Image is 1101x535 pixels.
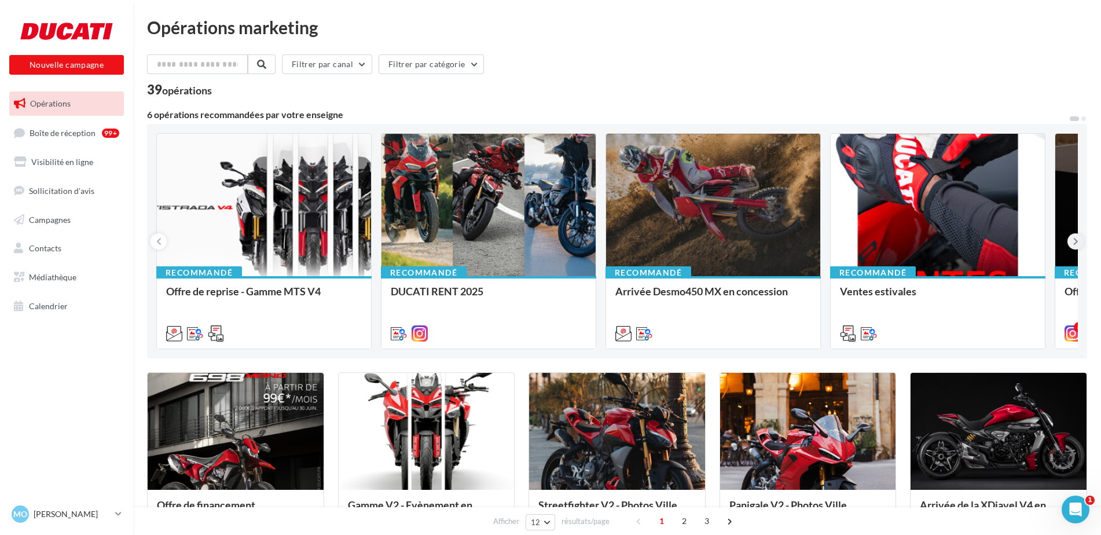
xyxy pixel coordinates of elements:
[526,514,555,530] button: 12
[9,503,124,525] a: Mo [PERSON_NAME]
[29,272,76,282] span: Médiathèque
[7,294,126,318] a: Calendrier
[729,499,847,511] span: Panigale V2 - Photos Ville
[166,285,321,298] span: Offre de reprise - Gamme MTS V4
[698,512,716,530] span: 3
[605,266,691,279] div: Recommandé
[156,266,242,279] div: Recommandé
[7,265,126,290] a: Médiathèque
[31,157,93,167] span: Visibilité en ligne
[830,266,916,279] div: Recommandé
[34,508,111,520] p: [PERSON_NAME]
[1062,496,1089,523] iframe: Intercom live chat
[493,516,519,527] span: Afficher
[920,499,1046,523] span: Arrivée de la XDiavel V4 en conces...
[675,512,693,530] span: 2
[29,301,68,311] span: Calendrier
[30,127,96,137] span: Boîte de réception
[615,285,788,298] span: Arrivée Desmo450 MX en concession
[561,516,610,527] span: résultats/page
[7,208,126,232] a: Campagnes
[282,54,372,74] button: Filtrer par canal
[29,243,61,253] span: Contacts
[102,129,119,138] div: 99+
[147,83,212,96] div: 39
[652,512,671,530] span: 1
[840,285,916,298] span: Ventes estivales
[7,120,126,145] a: Boîte de réception99+
[162,85,212,96] div: opérations
[9,55,124,75] button: Nouvelle campagne
[391,285,483,298] span: DUCATI RENT 2025
[29,186,94,196] span: Sollicitation d'avis
[381,266,467,279] div: Recommandé
[147,110,1069,119] div: 6 opérations recommandées par votre enseigne
[7,91,126,116] a: Opérations
[531,518,541,527] span: 12
[538,499,677,511] span: Streetfighter V2 - Photos Ville
[1085,496,1095,505] span: 1
[147,19,1087,36] div: Opérations marketing
[1074,322,1084,332] div: 8
[7,236,126,261] a: Contacts
[29,214,71,224] span: Campagnes
[13,508,27,520] span: Mo
[7,150,126,174] a: Visibilité en ligne
[30,98,71,108] span: Opérations
[7,179,126,203] a: Sollicitation d'avis
[379,54,484,74] button: Filtrer par catégorie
